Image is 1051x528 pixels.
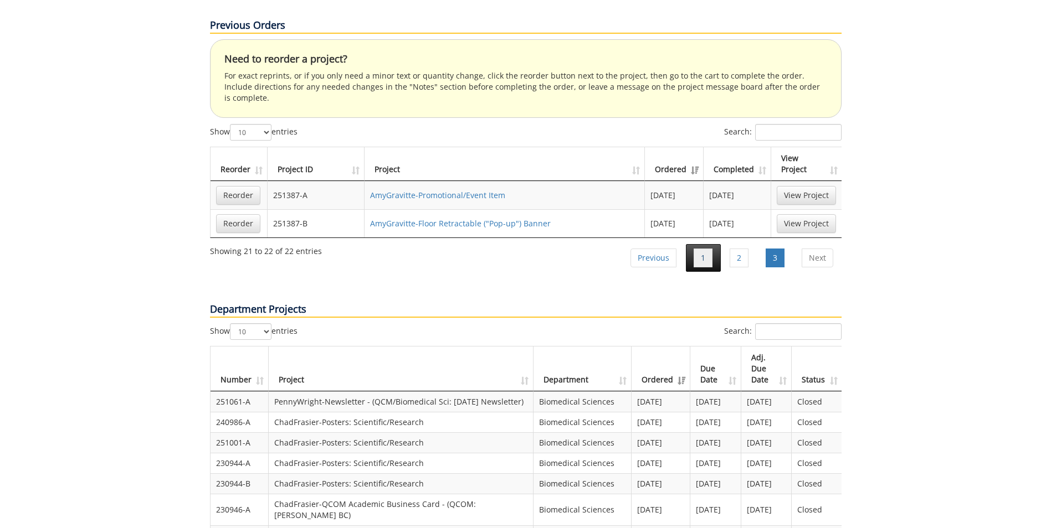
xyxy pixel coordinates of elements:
[777,214,836,233] a: View Project
[534,494,632,525] td: Biomedical Sciences
[230,323,271,340] select: Showentries
[534,432,632,453] td: Biomedical Sciences
[365,147,645,181] th: Project: activate to sort column ascending
[268,209,365,237] td: 251387-B
[694,249,712,267] a: 1
[632,412,690,432] td: [DATE]
[724,323,842,340] label: Search:
[216,214,260,233] a: Reorder
[792,346,842,391] th: Status: activate to sort column ascending
[645,181,704,209] td: [DATE]
[211,412,269,432] td: 240986-A
[690,432,741,453] td: [DATE]
[741,391,792,412] td: [DATE]
[741,412,792,432] td: [DATE]
[755,124,842,141] input: Search:
[211,147,268,181] th: Reorder: activate to sort column ascending
[211,346,269,391] th: Number: activate to sort column ascending
[211,391,269,412] td: 251061-A
[690,473,741,494] td: [DATE]
[210,323,298,340] label: Show entries
[645,209,704,237] td: [DATE]
[632,473,690,494] td: [DATE]
[230,124,271,141] select: Showentries
[704,147,771,181] th: Completed: activate to sort column ascending
[741,432,792,453] td: [DATE]
[216,186,260,205] a: Reorder
[690,412,741,432] td: [DATE]
[741,494,792,525] td: [DATE]
[792,453,842,473] td: Closed
[269,453,534,473] td: ChadFrasier-Posters: Scientific/Research
[269,473,534,494] td: ChadFrasier-Posters: Scientific/Research
[269,432,534,453] td: ChadFrasier-Posters: Scientific/Research
[211,453,269,473] td: 230944-A
[269,412,534,432] td: ChadFrasier-Posters: Scientific/Research
[645,147,704,181] th: Ordered: activate to sort column ascending
[534,391,632,412] td: Biomedical Sciences
[632,391,690,412] td: [DATE]
[690,494,741,525] td: [DATE]
[771,147,842,181] th: View Project: activate to sort column ascending
[766,249,785,267] a: 3
[690,391,741,412] td: [DATE]
[792,494,842,525] td: Closed
[632,432,690,453] td: [DATE]
[792,432,842,453] td: Closed
[210,302,842,318] p: Department Projects
[210,124,298,141] label: Show entries
[741,473,792,494] td: [DATE]
[704,209,771,237] td: [DATE]
[741,453,792,473] td: [DATE]
[534,412,632,432] td: Biomedical Sciences
[268,147,365,181] th: Project ID: activate to sort column ascending
[632,453,690,473] td: [DATE]
[792,412,842,432] td: Closed
[730,249,748,267] a: 2
[741,346,792,391] th: Adj. Due Date: activate to sort column ascending
[269,391,534,412] td: PennyWright-Newsletter - (QCM/Biomedical Sci: [DATE] Newsletter)
[777,186,836,205] a: View Project
[370,190,505,200] a: AmyGravitte-Promotional/Event Item
[224,54,827,65] h4: Need to reorder a project?
[370,218,551,229] a: AmyGravitte-Floor Retractable ("Pop-up") Banner
[690,346,741,391] th: Due Date: activate to sort column ascending
[755,323,842,340] input: Search:
[534,473,632,494] td: Biomedical Sciences
[534,453,632,473] td: Biomedical Sciences
[534,346,632,391] th: Department: activate to sort column ascending
[224,70,827,103] p: For exact reprints, or if you only need a minor text or quantity change, click the reorder button...
[210,18,842,34] p: Previous Orders
[724,124,842,141] label: Search:
[210,241,322,257] div: Showing 21 to 22 of 22 entries
[269,494,534,525] td: ChadFrasier-QCOM Academic Business Card - (QCOM:[PERSON_NAME] BC)
[211,432,269,453] td: 251001-A
[802,249,833,267] a: Next
[792,473,842,494] td: Closed
[690,453,741,473] td: [DATE]
[211,473,269,494] td: 230944-B
[792,391,842,412] td: Closed
[211,494,269,525] td: 230946-A
[630,249,676,267] a: Previous
[704,181,771,209] td: [DATE]
[632,494,690,525] td: [DATE]
[268,181,365,209] td: 251387-A
[269,346,534,391] th: Project: activate to sort column ascending
[632,346,690,391] th: Ordered: activate to sort column ascending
